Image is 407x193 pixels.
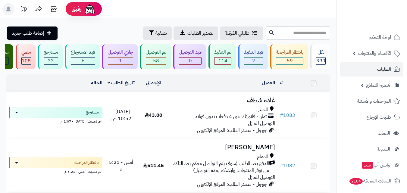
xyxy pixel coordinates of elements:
[280,112,295,119] a: #1083
[9,118,102,124] div: اخر تحديث: [DATE] - 1:07 م
[22,58,31,64] div: 108
[155,30,167,37] span: تصفية
[108,58,133,64] div: 1
[71,58,95,64] div: 6
[349,177,391,185] span: السلات المتروكة
[340,30,403,45] a: لوحة التحكم
[145,112,162,119] span: 43.00
[44,58,58,64] div: 33
[9,168,102,174] div: اخر تحديث: أمس - 5:21 م
[71,49,95,56] div: قيد الاسترجاع
[256,106,268,113] span: الجبيل
[366,8,401,20] img: logo-2.png
[218,57,227,64] span: 114
[109,159,133,173] span: أمس - 5:21 م
[64,44,101,69] a: قيد الاسترجاع 6
[262,79,275,86] a: العميل
[367,113,391,121] span: طلبات الإرجاع
[316,49,326,56] div: الكل
[187,30,213,37] span: تصدير الطلبات
[21,49,31,56] div: ملغي
[340,158,403,172] a: وآتس آبجديد
[74,160,99,166] span: بانتظار المراجعة
[195,113,267,120] span: تمارا - فاتورتك حتى 4 دفعات بدون فوائد
[280,162,295,169] a: #1082
[362,162,373,169] span: جديد
[340,126,403,140] a: العملاء
[7,26,58,40] a: إضافة طلب جديد
[340,62,403,76] a: الطلبات
[378,129,390,137] span: العملاء
[174,26,218,40] a: تصدير الطلبات
[84,3,96,15] img: ai-face.png
[214,49,231,56] div: تم التنفيذ
[172,160,269,174] span: الدفع بعد الطلب (سوف يتم التواصل معكم بعد التأكد من توفر المنتجات, وابلاغكم بمدة التوصيل)
[101,44,139,69] a: جاري التوصيل 1
[244,58,263,64] div: 2
[48,57,54,64] span: 33
[37,44,64,69] a: مسترجع 33
[22,57,31,64] span: 108
[146,49,166,56] div: تم التوصيل
[225,30,249,37] span: طلباتي المُوكلة
[153,57,159,64] span: 58
[280,112,283,119] span: #
[172,44,207,69] a: قيد التوصيل 0
[146,79,161,86] a: الإجمالي
[377,145,390,153] span: المدونة
[237,44,269,69] a: قيد التنفيذ 2
[366,81,390,89] span: مُنشئ النماذج
[172,144,275,151] h3: [PERSON_NAME]
[280,162,283,169] span: #
[14,44,37,69] a: ملغي 108
[143,26,172,40] button: تصفية
[82,57,85,64] span: 6
[377,65,391,73] span: الطلبات
[287,57,293,64] span: 59
[340,94,403,108] a: المراجعات والأسئلة
[340,174,403,188] a: السلات المتروكة2104
[139,44,172,69] a: تم التوصيل 58
[280,79,283,86] a: #
[244,49,263,56] div: قيد التنفيذ
[357,97,391,105] span: المراجعات والأسئلة
[369,33,391,42] span: لوحة التحكم
[119,57,122,64] span: 1
[12,30,44,37] span: إضافة طلب جديد
[172,97,275,104] h3: غاده شطف
[108,79,135,86] a: تاريخ الطلب
[111,108,131,122] span: [DATE] - 10:52 ص
[86,109,99,115] span: مسترجع
[276,58,303,64] div: 59
[214,58,231,64] div: 114
[276,49,303,56] div: بانتظار المراجعة
[257,153,268,160] span: الدمام
[189,57,192,64] span: 0
[358,49,391,58] span: الأقسام والمنتجات
[349,178,363,185] span: 2104
[197,127,267,134] span: جوجل - مصدر الطلب: الموقع الإلكتروني
[179,58,201,64] div: 0
[340,142,403,156] a: المدونة
[16,3,31,17] a: تحديثات المنصة
[316,57,325,64] span: 390
[108,49,133,56] div: جاري التوصيل
[309,44,331,69] a: الكل390
[340,110,403,124] a: طلبات الإرجاع
[220,26,263,40] a: طلباتي المُوكلة
[248,174,275,181] span: التوصيل للمنزل
[44,49,58,56] div: مسترجع
[179,49,202,56] div: قيد التوصيل
[197,181,267,188] span: جوجل - مصدر الطلب: الموقع الإلكتروني
[248,120,275,127] span: التوصيل للمنزل
[252,57,255,64] span: 2
[91,79,102,86] a: الحالة
[143,162,164,169] span: 511.45
[72,5,81,13] span: رفيق
[269,44,309,69] a: بانتظار المراجعة 59
[361,161,390,169] span: وآتس آب
[207,44,237,69] a: تم التنفيذ 114
[146,58,166,64] div: 58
